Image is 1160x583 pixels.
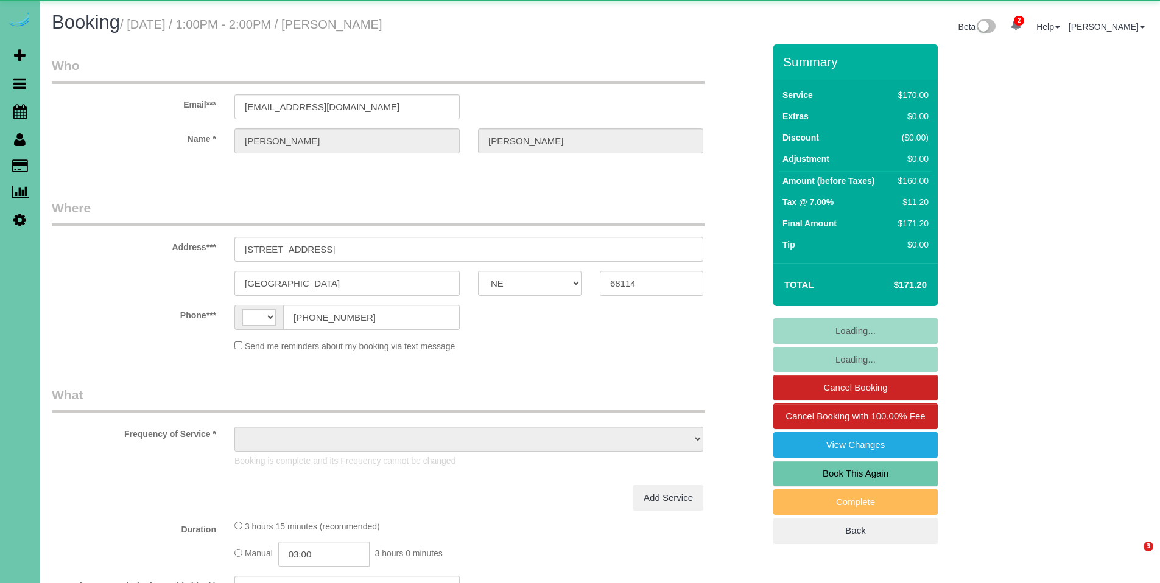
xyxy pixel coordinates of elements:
span: 3 hours 0 minutes [375,549,443,559]
label: Adjustment [782,153,829,165]
iframe: Intercom live chat [1119,542,1148,571]
img: Automaid Logo [7,12,32,29]
label: Tip [782,239,795,251]
div: $171.20 [893,217,929,229]
label: Final Amount [782,217,837,229]
span: Manual [245,549,273,559]
a: Help [1036,22,1060,32]
span: Send me reminders about my booking via text message [245,341,455,351]
span: 2 [1014,16,1024,26]
img: New interface [975,19,996,35]
legend: What [52,386,705,413]
label: Name * [43,128,225,145]
label: Amount (before Taxes) [782,175,874,187]
div: $0.00 [893,153,929,165]
span: 3 hours 15 minutes (recommended) [245,522,380,531]
div: $0.00 [893,110,929,122]
div: ($0.00) [893,131,929,144]
label: Extras [782,110,809,122]
label: Duration [43,519,225,536]
span: Booking [52,12,120,33]
a: Cancel Booking with 100.00% Fee [773,403,938,429]
a: Book This Again [773,461,938,486]
legend: Where [52,199,705,226]
legend: Who [52,57,705,84]
a: Beta [958,22,996,32]
label: Tax @ 7.00% [782,196,834,208]
small: / [DATE] / 1:00PM - 2:00PM / [PERSON_NAME] [120,18,382,31]
h3: Summary [783,55,932,69]
span: Cancel Booking with 100.00% Fee [786,411,925,421]
div: $170.00 [893,89,929,101]
label: Frequency of Service * [43,424,225,440]
a: Add Service [633,485,703,511]
label: Service [782,89,813,101]
div: $11.20 [893,196,929,208]
label: Discount [782,131,819,144]
div: $160.00 [893,175,929,187]
a: Back [773,518,938,543]
a: [PERSON_NAME] [1069,22,1145,32]
a: 2 [1004,12,1028,39]
a: View Changes [773,432,938,458]
div: $0.00 [893,239,929,251]
span: 3 [1144,542,1153,551]
strong: Total [784,279,814,290]
p: Booking is complete and its Frequency cannot be changed [234,455,703,467]
h4: $171.20 [857,280,927,290]
a: Cancel Booking [773,375,938,400]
